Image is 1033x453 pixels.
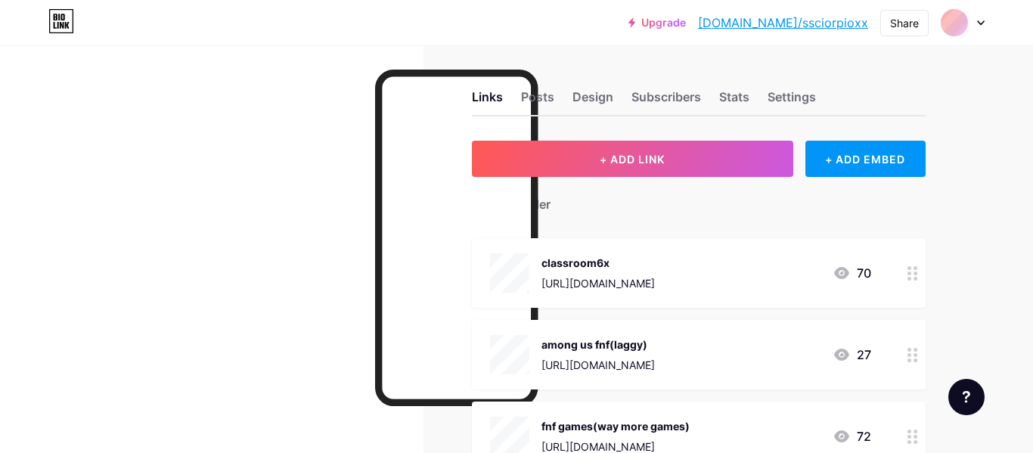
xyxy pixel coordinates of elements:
div: fnf games(way more games) [541,418,690,434]
div: Design [572,88,613,115]
div: Subscribers [631,88,701,115]
div: 72 [833,427,871,445]
div: among us fnf(laggy) [541,337,655,352]
div: Stats [719,88,749,115]
div: Posts [521,88,554,115]
button: + ADD LINK [472,141,793,177]
span: + ADD LINK [600,153,665,166]
div: [URL][DOMAIN_NAME] [541,275,655,291]
div: Settings [768,88,816,115]
a: [DOMAIN_NAME]/ssciorpioxx [698,14,868,32]
div: Share [890,15,919,31]
div: 70 [833,264,871,282]
a: Upgrade [628,17,686,29]
div: 27 [833,346,871,364]
div: + ADD EMBED [805,141,926,177]
div: [URL][DOMAIN_NAME] [541,357,655,373]
div: Links [472,88,503,115]
div: classroom6x [541,255,655,271]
